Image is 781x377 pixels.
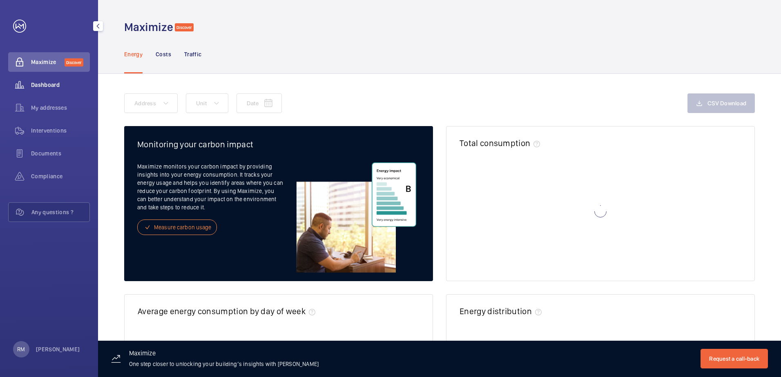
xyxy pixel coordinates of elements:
h2: Average energy consumption by day of week [138,306,306,316]
p: [PERSON_NAME] [36,345,80,353]
button: Unit [186,93,228,113]
p: RM [17,345,25,353]
button: Address [124,93,178,113]
img: energy-freemium-EN.svg [293,162,420,273]
span: Discover [175,23,194,31]
span: Maximize [31,58,65,66]
h2: Energy distribution [460,306,532,316]
button: CSV Download [687,93,755,113]
p: Energy [124,50,143,58]
span: Unit [196,100,207,106]
h1: Maximize [124,20,173,35]
span: Address [134,100,156,106]
p: Costs [156,50,171,58]
span: CSV Download [707,100,746,106]
span: My addresses [31,104,90,112]
span: Interventions [31,126,90,135]
button: Date [237,93,282,113]
span: Measure carbon usage [154,223,212,231]
span: Date [247,100,259,106]
h3: Maximize [129,350,319,360]
span: Dashboard [31,81,90,89]
span: Any questions ? [31,208,89,216]
p: Traffic [184,50,201,58]
span: Documents [31,149,90,157]
h2: Total consumption [460,138,530,148]
p: One step closer to unlocking your building’s insights with [PERSON_NAME] [129,360,319,368]
button: Request a call-back [701,349,768,368]
span: Compliance [31,172,90,180]
span: Discover [65,58,83,67]
h2: Monitoring your carbon impact [137,139,420,149]
p: Maximize monitors your carbon impact by providing insights into your energy consumption. It track... [137,162,293,211]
